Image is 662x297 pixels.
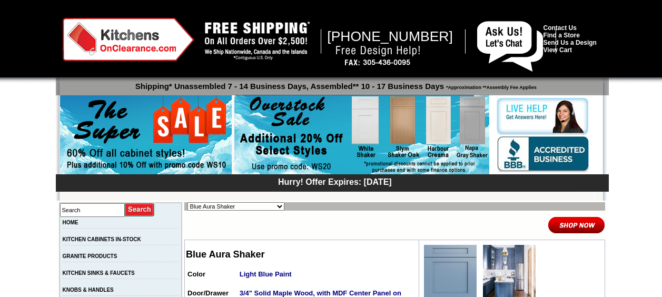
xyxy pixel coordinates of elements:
[125,203,155,217] input: Submit
[63,18,194,61] img: Kitchens on Clearance Logo
[544,39,597,46] a: Send Us a Design
[63,236,141,242] a: KITCHEN CABINETS IN-STOCK
[61,77,609,91] p: Shipping* Unassembled 7 - 14 Business Days, Assembled** 10 - 17 Business Days
[240,270,292,278] span: Light Blue Paint
[444,82,537,90] span: *Approximation **Assembly Fee Applies
[63,253,117,259] a: GRANITE PRODUCTS
[63,287,114,293] a: KNOBS & HANDLES
[61,176,609,187] div: Hurry! Offer Expires: [DATE]
[186,249,418,260] h2: Blue Aura Shaker
[544,46,572,54] a: View Cart
[544,24,577,32] a: Contact Us
[63,220,78,225] a: HOME
[63,270,135,276] a: KITCHEN SINKS & FAUCETS
[187,289,229,297] span: Door/Drawer
[187,270,205,278] span: Color
[544,32,580,39] a: Find a Store
[327,28,453,44] span: [PHONE_NUMBER]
